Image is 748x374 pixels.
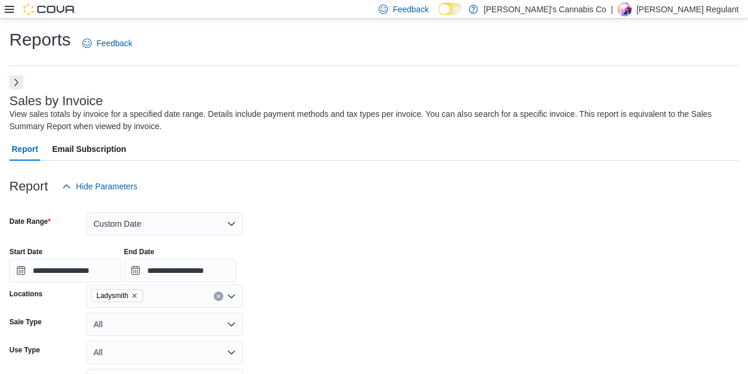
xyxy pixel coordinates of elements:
[9,94,103,108] h3: Sales by Invoice
[23,4,76,15] img: Cova
[9,247,43,257] label: Start Date
[12,137,38,161] span: Report
[636,2,739,16] p: [PERSON_NAME] Regulant
[9,345,40,355] label: Use Type
[124,259,236,282] input: Press the down key to open a popover containing a calendar.
[52,137,126,161] span: Email Subscription
[86,313,243,336] button: All
[9,289,43,299] label: Locations
[9,75,23,89] button: Next
[227,292,236,301] button: Open list of options
[124,247,154,257] label: End Date
[91,289,143,302] span: Ladysmith
[393,4,428,15] span: Feedback
[86,212,243,236] button: Custom Date
[96,290,129,302] span: Ladysmith
[9,179,48,193] h3: Report
[9,28,71,51] h1: Reports
[9,108,733,133] div: View sales totals by invoice for a specified date range. Details include payment methods and tax ...
[438,3,463,15] input: Dark Mode
[86,341,243,364] button: All
[96,37,132,49] span: Feedback
[76,181,137,192] span: Hide Parameters
[438,15,439,16] span: Dark Mode
[611,2,613,16] p: |
[214,292,223,301] button: Clear input
[57,175,142,198] button: Hide Parameters
[484,2,607,16] p: [PERSON_NAME]'s Cannabis Co
[9,217,51,226] label: Date Range
[9,259,122,282] input: Press the down key to open a popover containing a calendar.
[9,317,41,327] label: Sale Type
[131,292,138,299] button: Remove Ladysmith from selection in this group
[618,2,632,16] div: Haley Regulant
[78,32,137,55] a: Feedback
